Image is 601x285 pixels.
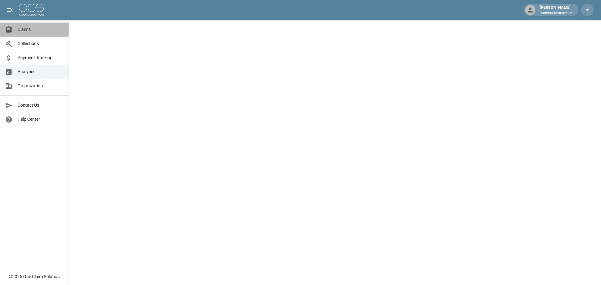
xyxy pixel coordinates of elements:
[9,273,60,280] div: © 2025 One Claim Solution
[18,116,64,123] span: Help Center
[18,54,64,61] span: Payment Tracking
[18,83,64,89] span: Organization
[4,4,16,16] button: open drawer
[18,40,64,47] span: Collections
[19,4,44,16] img: ocs-logo-white-transparent.png
[18,26,64,33] span: Claims
[540,11,572,16] p: Brothers Restoration
[18,69,64,75] span: Analytics
[18,102,64,109] span: Contact Us
[69,20,601,283] iframe: Embedded Dashboard
[537,4,575,16] div: [PERSON_NAME]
